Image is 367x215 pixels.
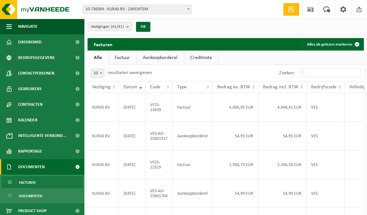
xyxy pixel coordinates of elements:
[108,51,136,65] a: Factuur
[173,179,213,208] td: Aankoopborderel
[83,5,192,14] span: 10-736564 - KURAS BV - ZAVENTEM
[213,122,258,150] td: 54,95 EUR
[119,179,145,208] td: [DATE]
[123,85,137,90] span: Datum
[258,93,306,122] td: 4.848,41 EUR
[119,93,145,122] td: [DATE]
[119,122,145,150] td: [DATE]
[18,159,45,175] span: Documenten
[111,25,124,29] count: (41/41)
[2,190,83,202] a: Documenten
[173,93,213,122] td: Factuur
[88,22,132,31] button: Vestigingen(41/41)
[213,179,258,208] td: 54,99 EUR
[91,22,124,32] span: Vestigingen
[18,34,42,50] span: Dashboard
[145,150,173,179] td: VF25-12319
[119,150,145,179] td: [DATE]
[92,85,111,90] span: Vestiging
[279,71,295,76] label: Zoeken:
[91,69,104,78] span: 10
[18,50,55,66] span: Bedrijfsgegevens
[302,38,363,51] button: Alles als gelezen markeren
[306,122,344,150] td: VES
[145,179,173,208] td: VES-AO-25801704
[306,150,344,179] td: VES
[18,128,67,144] span: Intelligente verbond...
[136,22,150,32] button: OK
[177,85,187,90] span: Type
[213,93,258,122] td: 4.006,95 EUR
[306,179,344,208] td: VES
[19,190,42,202] span: Documenten
[2,176,83,188] a: Facturen
[18,19,38,34] span: Navigatie
[217,85,250,90] span: Bedrag ex. BTW
[88,179,119,208] td: KURAS BV
[258,122,306,150] td: 54,95 EUR
[258,150,306,179] td: 2.336,26 EUR
[18,144,42,159] span: Rapportage
[88,122,119,150] td: KURAS BV
[108,70,152,75] label: resultaten weergeven
[145,122,173,150] td: VES-AO-25801917
[88,38,119,50] h2: Facturen
[311,85,336,90] span: Bedrijfscode
[173,122,213,150] td: Aankoopborderel
[258,179,306,208] td: 54,99 EUR
[173,150,213,179] td: Factuur
[18,66,54,81] span: Contactpersonen
[137,51,184,65] a: Aankoopborderel
[88,93,119,122] td: KURAS BV
[150,85,160,90] span: Code
[19,177,36,188] span: Facturen
[184,51,218,65] a: Creditnota
[18,81,42,97] span: Gebruikers
[263,85,298,90] span: Bedrag incl. BTW
[306,93,344,122] td: VES
[213,150,258,179] td: 1.930,79 EUR
[88,150,119,179] td: KURAS BV
[145,93,173,122] td: VF25-13839
[88,51,108,65] a: Alle
[18,112,38,128] span: Kalender
[18,97,43,112] span: Contracten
